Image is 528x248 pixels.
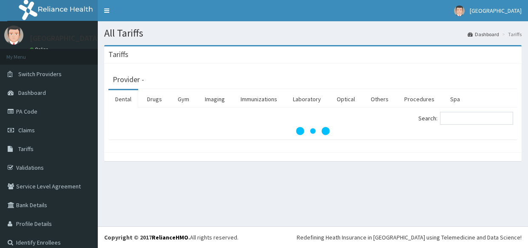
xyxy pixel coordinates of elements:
[364,90,395,108] a: Others
[152,234,188,241] a: RelianceHMO
[18,145,34,153] span: Tariffs
[500,31,522,38] li: Tariffs
[443,90,467,108] a: Spa
[104,234,190,241] strong: Copyright © 2017 .
[440,112,513,125] input: Search:
[286,90,328,108] a: Laboratory
[397,90,441,108] a: Procedures
[30,46,50,52] a: Online
[296,114,330,148] svg: audio-loading
[418,112,513,125] label: Search:
[198,90,232,108] a: Imaging
[18,89,46,97] span: Dashboard
[113,76,144,83] h3: Provider -
[104,28,522,39] h1: All Tariffs
[297,233,522,242] div: Redefining Heath Insurance in [GEOGRAPHIC_DATA] using Telemedicine and Data Science!
[470,7,522,14] span: [GEOGRAPHIC_DATA]
[4,26,23,45] img: User Image
[330,90,362,108] a: Optical
[18,70,62,78] span: Switch Providers
[171,90,196,108] a: Gym
[108,51,128,58] h3: Tariffs
[108,90,138,108] a: Dental
[30,34,100,42] p: [GEOGRAPHIC_DATA]
[468,31,499,38] a: Dashboard
[454,6,465,16] img: User Image
[98,226,528,248] footer: All rights reserved.
[18,126,35,134] span: Claims
[234,90,284,108] a: Immunizations
[140,90,169,108] a: Drugs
